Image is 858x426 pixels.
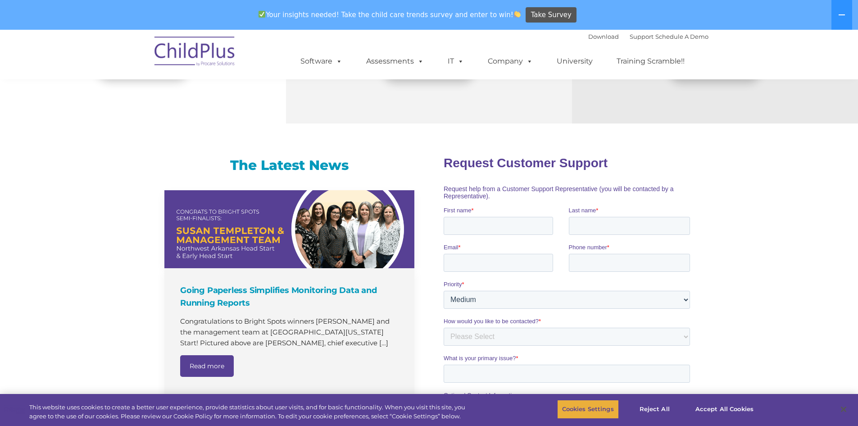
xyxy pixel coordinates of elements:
[357,52,433,70] a: Assessments
[557,400,619,419] button: Cookies Settings
[548,52,602,70] a: University
[180,316,401,348] p: Congratulations to Bright Spots winners [PERSON_NAME] and the management team at [GEOGRAPHIC_DATA...
[526,7,577,23] a: Take Survey
[164,156,414,174] h3: The Latest News
[514,11,521,18] img: 👏
[655,33,708,40] a: Schedule A Demo
[531,7,572,23] span: Take Survey
[180,355,234,377] a: Read more
[255,6,525,23] span: Your insights needed! Take the child care trends survey and enter to win!
[588,33,708,40] font: |
[180,284,401,309] h4: Going Paperless Simplifies Monitoring Data and Running Reports
[690,400,758,419] button: Accept All Cookies
[834,399,853,419] button: Close
[259,11,265,18] img: ✅
[588,33,619,40] a: Download
[291,52,351,70] a: Software
[608,52,694,70] a: Training Scramble!!
[626,400,683,419] button: Reject All
[479,52,542,70] a: Company
[150,30,240,75] img: ChildPlus by Procare Solutions
[630,33,654,40] a: Support
[439,52,473,70] a: IT
[29,403,472,421] div: This website uses cookies to create a better user experience, provide statistics about user visit...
